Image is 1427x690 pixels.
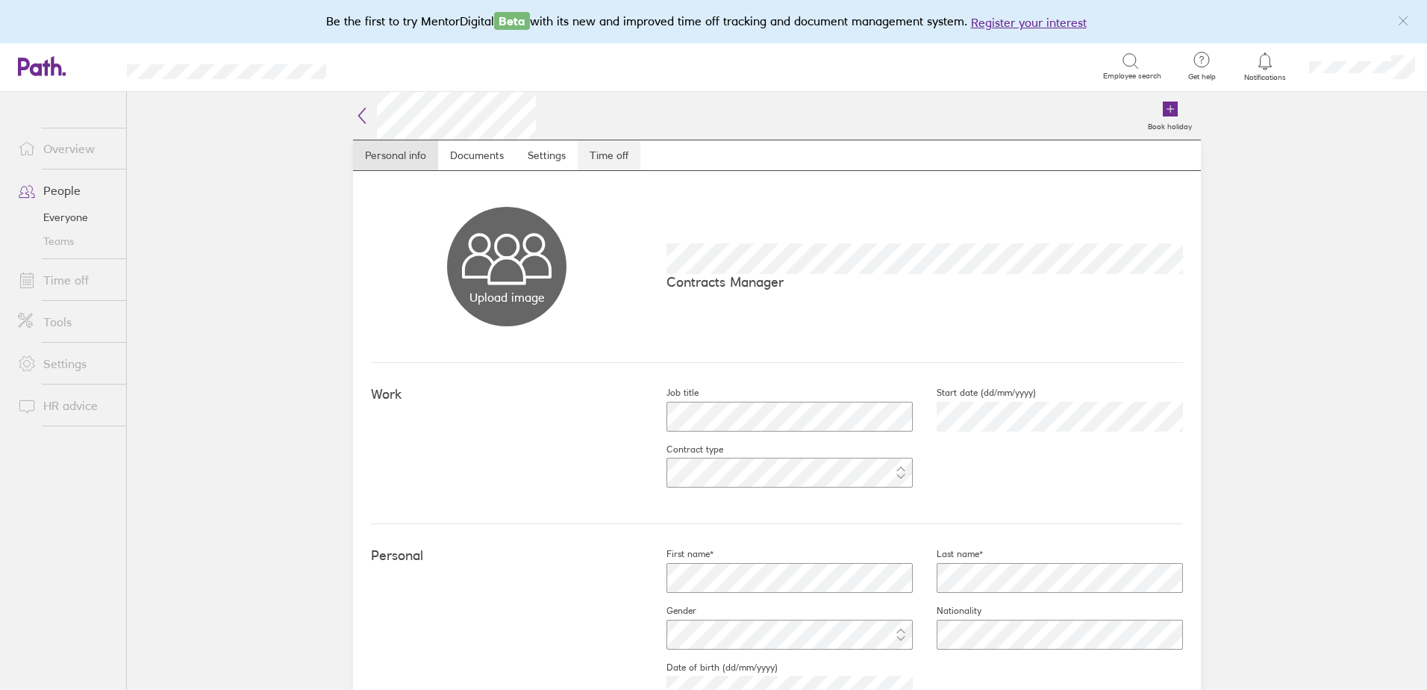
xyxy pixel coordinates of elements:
[643,444,723,456] label: Contract type
[643,387,699,399] label: Job title
[366,59,405,72] div: Search
[643,662,778,674] label: Date of birth (dd/mm/yyyy)
[494,12,530,30] span: Beta
[643,548,713,560] label: First name*
[1241,51,1290,82] a: Notifications
[6,391,126,420] a: HR advice
[326,12,1102,31] div: Be the first to try MentorDigital with its new and improved time off tracking and document manage...
[913,548,983,560] label: Last name*
[666,274,1183,290] p: Contracts Manager
[913,605,981,617] label: Nationality
[371,387,643,402] h4: Work
[6,134,126,164] a: Overview
[643,605,696,617] label: Gender
[438,140,516,170] a: Documents
[6,265,126,295] a: Time off
[1178,72,1226,81] span: Get help
[6,229,126,253] a: Teams
[913,387,1036,399] label: Start date (dd/mm/yyyy)
[6,349,126,379] a: Settings
[6,205,126,229] a: Everyone
[6,175,126,205] a: People
[6,307,126,337] a: Tools
[1139,118,1201,131] label: Book holiday
[371,548,643,564] h4: Personal
[353,140,438,170] a: Personal info
[1139,92,1201,140] a: Book holiday
[578,140,640,170] a: Time off
[516,140,578,170] a: Settings
[971,13,1087,31] button: Register your interest
[1103,72,1161,81] span: Employee search
[1241,73,1290,82] span: Notifications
